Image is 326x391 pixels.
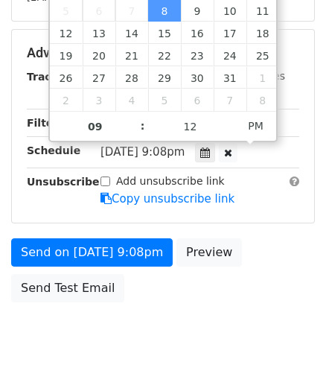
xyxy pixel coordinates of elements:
[252,320,326,391] iframe: Chat Widget
[100,145,185,159] span: [DATE] 9:08pm
[181,22,214,44] span: October 16, 2025
[83,66,115,89] span: October 27, 2025
[246,44,279,66] span: October 25, 2025
[115,66,148,89] span: October 28, 2025
[145,112,236,142] input: Minute
[246,22,279,44] span: October 18, 2025
[214,44,246,66] span: October 24, 2025
[246,89,279,111] span: November 8, 2025
[252,320,326,391] div: Widget de chat
[27,45,299,61] h5: Advanced
[27,144,80,156] strong: Schedule
[181,89,214,111] span: November 6, 2025
[100,192,234,206] a: Copy unsubscribe link
[50,66,83,89] span: October 26, 2025
[27,117,65,129] strong: Filters
[83,22,115,44] span: October 13, 2025
[11,238,173,267] a: Send on [DATE] 9:08pm
[181,44,214,66] span: October 23, 2025
[116,174,225,189] label: Add unsubscribe link
[235,111,276,141] span: Click to toggle
[115,44,148,66] span: October 21, 2025
[148,44,181,66] span: October 22, 2025
[227,69,285,84] label: UTM Codes
[50,44,83,66] span: October 19, 2025
[11,274,124,302] a: Send Test Email
[176,238,242,267] a: Preview
[246,66,279,89] span: November 1, 2025
[27,176,100,188] strong: Unsubscribe
[141,111,145,141] span: :
[148,89,181,111] span: November 5, 2025
[214,89,246,111] span: November 7, 2025
[115,22,148,44] span: October 14, 2025
[115,89,148,111] span: November 4, 2025
[148,22,181,44] span: October 15, 2025
[50,89,83,111] span: November 2, 2025
[50,112,141,142] input: Hour
[181,66,214,89] span: October 30, 2025
[50,22,83,44] span: October 12, 2025
[214,22,246,44] span: October 17, 2025
[83,89,115,111] span: November 3, 2025
[83,44,115,66] span: October 20, 2025
[148,66,181,89] span: October 29, 2025
[27,71,77,83] strong: Tracking
[214,66,246,89] span: October 31, 2025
